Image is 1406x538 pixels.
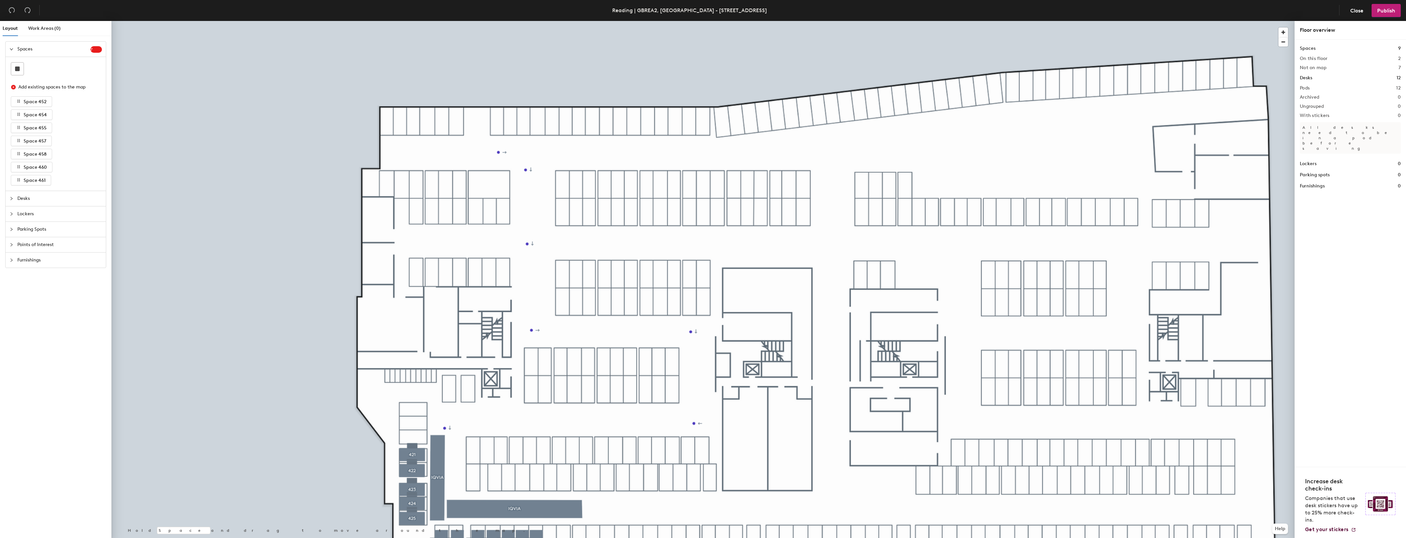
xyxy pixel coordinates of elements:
[24,138,46,144] span: Space 457
[11,96,52,107] button: Space 452
[24,99,47,105] span: Space 452
[11,136,52,146] button: Space 457
[1365,493,1396,515] img: Sticker logo
[1300,65,1326,70] h2: Not on map
[10,227,13,231] span: collapsed
[612,6,767,14] div: Reading | GBREA2, [GEOGRAPHIC_DATA] - [STREET_ADDRESS]
[1305,495,1361,524] p: Companies that use desk stickers have up to 25% more check-ins.
[1300,26,1401,34] div: Floor overview
[1398,171,1401,179] h1: 0
[1372,4,1401,17] button: Publish
[90,46,102,53] sup: 7
[1350,8,1363,14] span: Close
[21,4,34,17] button: Redo (⌘ + ⇧ + Z)
[1305,478,1361,492] h4: Increase desk check-ins
[1300,160,1317,167] h1: Lockers
[1300,45,1316,52] h1: Spaces
[11,162,52,172] button: Space 460
[11,149,52,159] button: Space 458
[1396,86,1401,91] h2: 12
[1398,104,1401,109] h2: 0
[1345,4,1369,17] button: Close
[11,85,16,89] span: close-circle
[24,151,47,157] span: Space 458
[10,258,13,262] span: collapsed
[24,112,47,118] span: Space 454
[1396,74,1401,82] h1: 12
[17,237,102,252] span: Points of Interest
[10,212,13,216] span: collapsed
[10,197,13,201] span: collapsed
[1377,8,1395,14] span: Publish
[1300,86,1310,91] h2: Pods
[5,4,18,17] button: Undo (⌘ + Z)
[1398,183,1401,190] h1: 0
[28,26,61,31] span: Work Areas (0)
[17,222,102,237] span: Parking Spots
[1398,45,1401,52] h1: 9
[1300,74,1312,82] h1: Desks
[1300,95,1319,100] h2: Archived
[1398,113,1401,118] h2: 0
[24,178,46,183] span: Space 461
[24,164,47,170] span: Space 460
[1300,56,1328,61] h2: On this floor
[1300,171,1330,179] h1: Parking spots
[17,253,102,268] span: Furnishings
[1398,95,1401,100] h2: 0
[18,84,96,91] div: Add existing spaces to the map
[24,125,47,131] span: Space 455
[1398,65,1401,70] h2: 7
[17,42,90,57] span: Spaces
[11,109,52,120] button: Space 454
[1300,113,1330,118] h2: With stickers
[1305,526,1348,532] span: Get your stickers
[11,123,52,133] button: Space 455
[9,7,15,13] span: undo
[10,47,13,51] span: expanded
[1398,160,1401,167] h1: 0
[1305,526,1356,533] a: Get your stickers
[17,206,102,221] span: Lockers
[11,175,51,185] button: Space 461
[90,47,102,52] span: 7
[17,191,102,206] span: Desks
[1398,56,1401,61] h2: 2
[1300,183,1325,190] h1: Furnishings
[1300,122,1401,154] p: All desks need to be in a pod before saving
[1300,104,1324,109] h2: Ungrouped
[3,26,18,31] span: Layout
[1272,524,1288,534] button: Help
[10,243,13,247] span: collapsed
